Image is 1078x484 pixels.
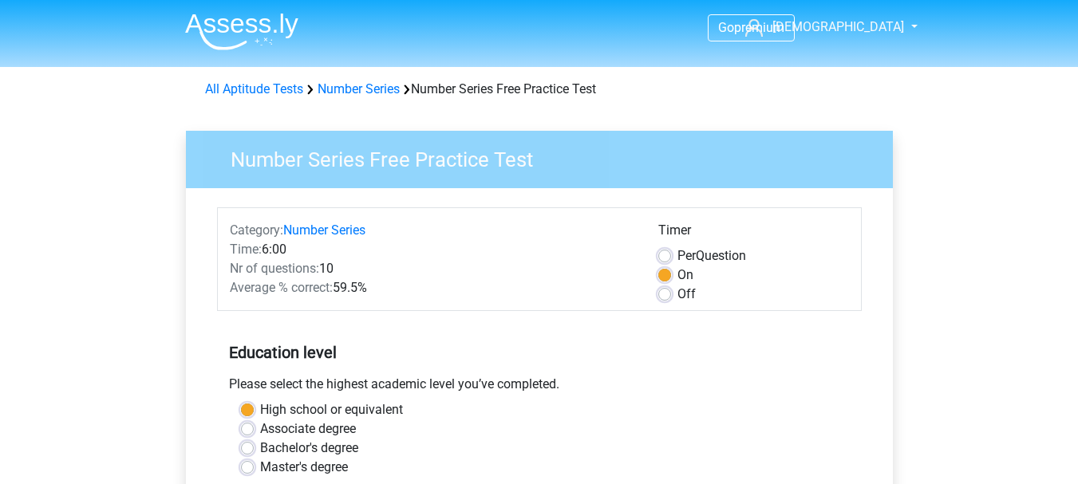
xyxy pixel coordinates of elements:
label: On [677,266,693,285]
div: 10 [218,259,646,278]
img: Assessly [185,13,298,50]
label: Off [677,285,696,304]
span: Per [677,248,696,263]
div: Timer [658,221,849,246]
a: Number Series [318,81,400,96]
label: Question [677,246,746,266]
div: Number Series Free Practice Test [199,80,880,99]
a: All Aptitude Tests [205,81,303,96]
h5: Education level [229,336,850,368]
a: Gopremium [709,17,794,38]
div: 6:00 [218,240,646,259]
span: Time: [230,242,262,257]
label: Master's degree [260,458,348,477]
span: Average % correct: [230,280,333,295]
a: Number Series [283,222,365,238]
label: Associate degree [260,419,356,439]
div: 59.5% [218,278,646,297]
label: High school or equivalent [260,400,403,419]
span: [DEMOGRAPHIC_DATA] [772,19,904,34]
span: premium [734,20,784,35]
a: [DEMOGRAPHIC_DATA] [739,18,906,37]
h3: Number Series Free Practice Test [211,141,881,172]
span: Nr of questions: [230,261,319,276]
div: Please select the highest academic level you’ve completed. [217,375,862,400]
span: Go [718,20,734,35]
span: Category: [230,222,283,238]
label: Bachelor's degree [260,439,358,458]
